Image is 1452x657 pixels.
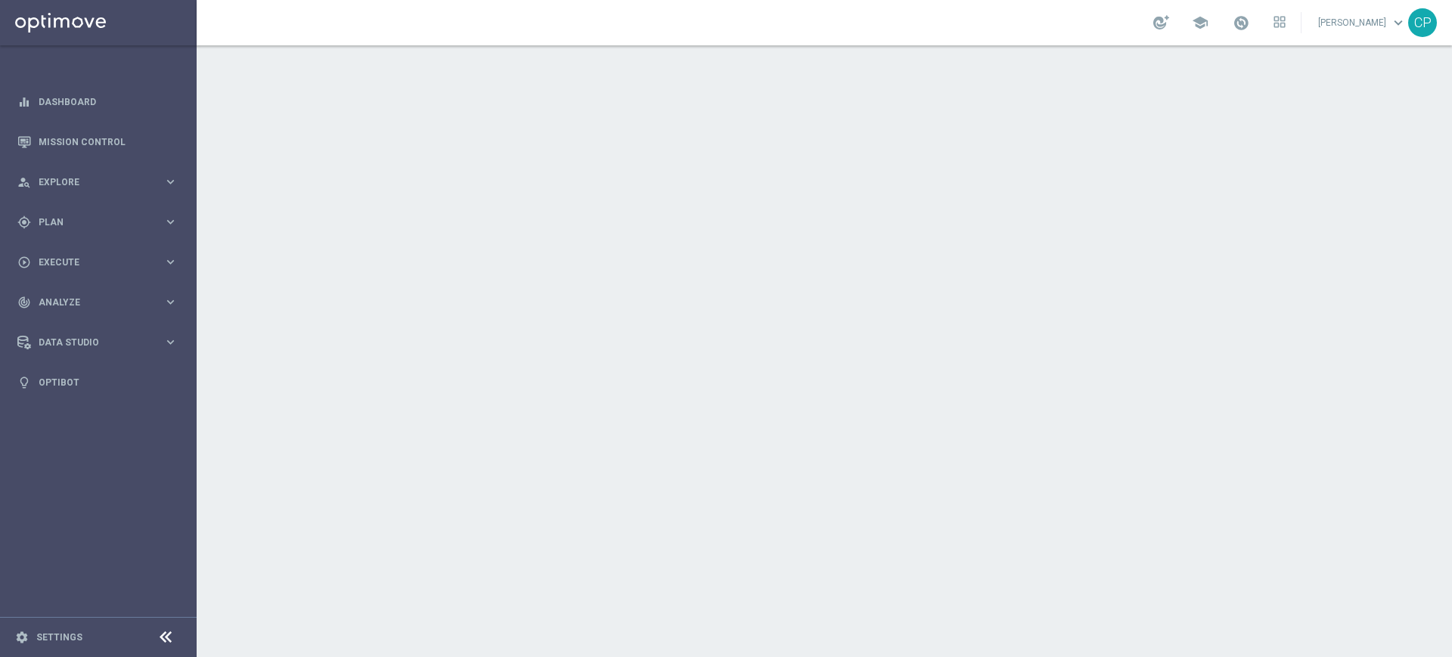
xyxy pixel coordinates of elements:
button: track_changes Analyze keyboard_arrow_right [17,296,178,308]
a: Mission Control [39,122,178,162]
div: Dashboard [17,82,178,122]
span: Explore [39,178,163,187]
a: [PERSON_NAME]keyboard_arrow_down [1317,11,1408,34]
i: keyboard_arrow_right [163,295,178,309]
span: Data Studio [39,338,163,347]
i: settings [15,631,29,644]
a: Settings [36,633,82,642]
button: Data Studio keyboard_arrow_right [17,336,178,349]
i: keyboard_arrow_right [163,255,178,269]
button: Mission Control [17,136,178,148]
div: Explore [17,175,163,189]
i: lightbulb [17,376,31,389]
i: keyboard_arrow_right [163,215,178,229]
span: school [1192,14,1208,31]
a: Optibot [39,362,178,402]
a: Dashboard [39,82,178,122]
span: Plan [39,218,163,227]
i: keyboard_arrow_right [163,335,178,349]
div: Analyze [17,296,163,309]
div: Execute [17,256,163,269]
div: Plan [17,215,163,229]
i: track_changes [17,296,31,309]
i: play_circle_outline [17,256,31,269]
div: CP [1408,8,1437,37]
i: gps_fixed [17,215,31,229]
i: equalizer [17,95,31,109]
button: equalizer Dashboard [17,96,178,108]
i: person_search [17,175,31,189]
span: keyboard_arrow_down [1390,14,1407,31]
button: gps_fixed Plan keyboard_arrow_right [17,216,178,228]
button: person_search Explore keyboard_arrow_right [17,176,178,188]
span: Analyze [39,298,163,307]
button: play_circle_outline Execute keyboard_arrow_right [17,256,178,268]
span: Execute [39,258,163,267]
button: lightbulb Optibot [17,377,178,389]
div: Mission Control [17,122,178,162]
i: keyboard_arrow_right [163,175,178,189]
div: Optibot [17,362,178,402]
div: Data Studio [17,336,163,349]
